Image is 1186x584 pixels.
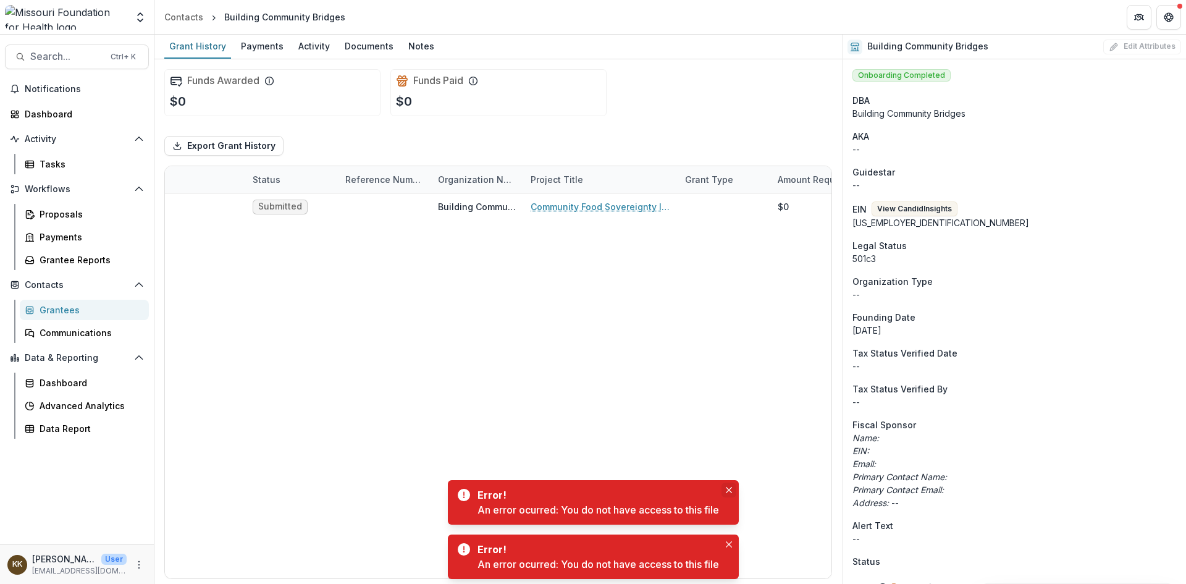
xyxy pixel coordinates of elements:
[40,422,139,435] div: Data Report
[164,11,203,23] div: Contacts
[523,166,678,193] div: Project Title
[20,396,149,416] a: Advanced Analytics
[5,79,149,99] button: Notifications
[245,166,338,193] div: Status
[852,459,876,469] i: Email:
[852,143,1176,156] p: --
[852,252,1176,265] div: 501c3
[852,472,947,482] i: Primary Contact Name:
[258,201,302,212] span: Submitted
[477,557,719,572] div: An error ocurred: You do not have access to this file
[852,275,933,288] span: Organization Type
[20,154,149,174] a: Tasks
[20,300,149,320] a: Grantees
[40,158,139,171] div: Tasks
[721,483,736,497] button: Close
[852,239,907,252] span: Legal Status
[678,173,741,186] div: Grant Type
[403,35,439,59] a: Notes
[25,134,129,145] span: Activity
[867,41,988,52] h2: Building Community Bridges
[852,446,869,456] i: EIN:
[403,37,439,55] div: Notes
[40,399,139,412] div: Advanced Analytics
[40,303,139,316] div: Grantees
[32,552,96,565] p: [PERSON_NAME]
[20,373,149,393] a: Dashboard
[20,250,149,270] a: Grantee Reports
[852,485,944,495] i: Primary Contact Email:
[338,166,431,193] div: Reference Number
[721,537,736,552] button: Close
[852,418,916,431] span: Fiscal Sponsor
[340,35,398,59] a: Documents
[340,37,398,55] div: Documents
[852,519,893,532] span: Alert Text
[852,555,880,568] span: Status
[40,326,139,339] div: Communications
[852,396,1176,408] p: --
[852,130,869,143] span: AKA
[852,69,951,82] span: Onboarding Completed
[164,136,284,156] button: Export Grant History
[477,488,714,502] div: Error!
[852,288,1176,301] p: --
[5,44,149,69] button: Search...
[164,37,231,55] div: Grant History
[25,353,129,363] span: Data & Reporting
[5,275,149,295] button: Open Contacts
[523,173,591,186] div: Project Title
[159,8,208,26] a: Contacts
[431,166,523,193] div: Organization Name
[852,203,867,216] p: EIN
[770,166,894,193] div: Amount Requested
[477,542,714,557] div: Error!
[20,204,149,224] a: Proposals
[852,497,889,508] i: Address:
[32,565,127,577] p: [EMAIL_ADDRESS][DOMAIN_NAME]
[852,179,1176,192] div: --
[12,561,22,569] div: Katie Kaufmann
[108,50,138,64] div: Ctrl + K
[531,200,670,213] a: Community Food Sovereignty Initiative (CFSI)
[40,208,139,221] div: Proposals
[187,75,259,87] h2: Funds Awarded
[872,201,957,216] button: View CandidInsights
[132,5,149,30] button: Open entity switcher
[20,418,149,439] a: Data Report
[678,166,770,193] div: Grant Type
[477,502,719,517] div: An error ocurred: You do not have access to this file
[852,347,957,360] span: Tax Status Verified Date
[852,532,1176,545] p: --
[5,104,149,124] a: Dashboard
[236,37,288,55] div: Payments
[338,173,431,186] div: Reference Number
[132,557,146,572] button: More
[1127,5,1151,30] button: Partners
[852,107,1176,120] div: Building Community Bridges
[159,8,350,26] nav: breadcrumb
[293,35,335,59] a: Activity
[25,184,129,195] span: Workflows
[101,554,127,565] p: User
[245,173,288,186] div: Status
[170,92,186,111] p: $0
[852,311,915,324] span: Founding Date
[852,433,879,443] i: Name:
[236,35,288,59] a: Payments
[396,92,412,111] p: $0
[778,200,789,213] div: $0
[770,173,867,186] div: Amount Requested
[852,496,1176,509] p: --
[413,75,463,87] h2: Funds Paid
[164,35,231,59] a: Grant History
[25,108,139,121] div: Dashboard
[293,37,335,55] div: Activity
[25,84,144,95] span: Notifications
[5,129,149,149] button: Open Activity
